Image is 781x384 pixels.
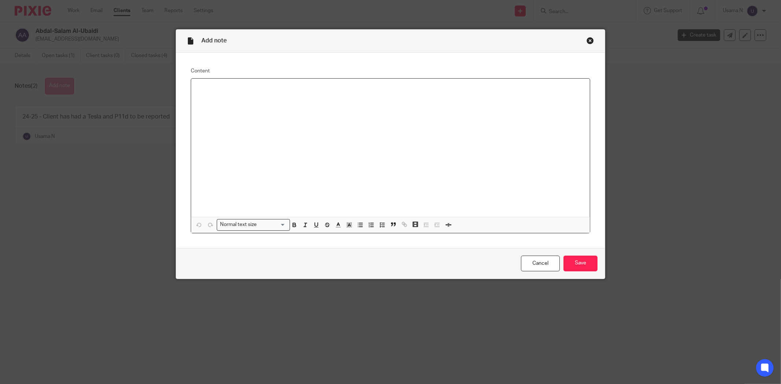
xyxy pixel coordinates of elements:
[201,38,227,44] span: Add note
[217,219,290,230] div: Search for option
[587,37,594,44] div: Close this dialog window
[521,256,560,271] a: Cancel
[259,221,286,229] input: Search for option
[191,67,590,75] label: Content
[219,221,259,229] span: Normal text size
[564,256,598,271] input: Save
